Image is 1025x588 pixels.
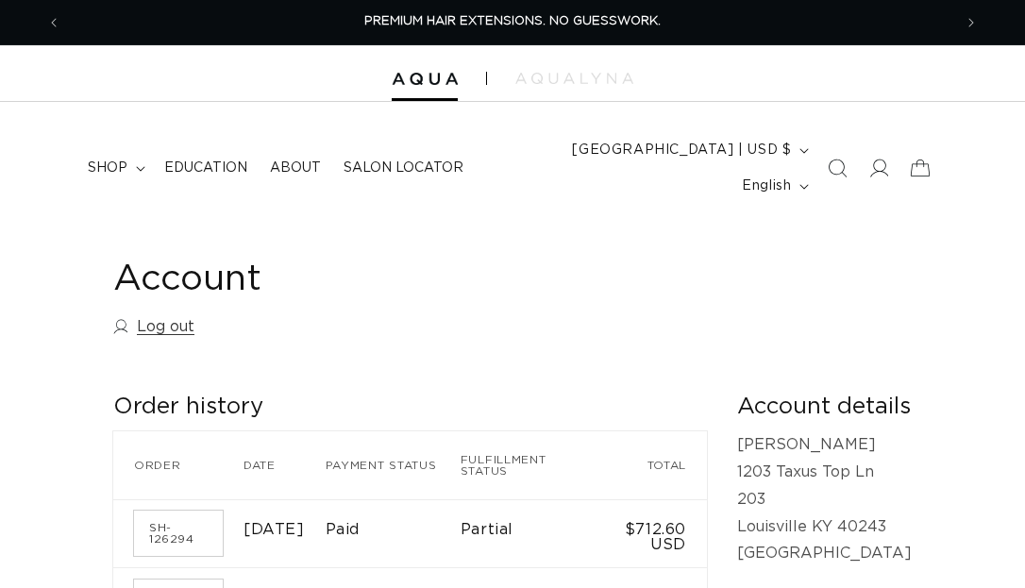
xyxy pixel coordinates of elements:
[244,522,305,537] time: [DATE]
[461,499,597,568] td: Partial
[88,160,127,176] span: shop
[244,431,326,499] th: Date
[113,257,912,303] h1: Account
[816,147,858,189] summary: Search
[515,73,633,84] img: aqualyna.com
[461,431,597,499] th: Fulfillment status
[737,393,912,422] h2: Account details
[164,160,247,176] span: Education
[596,499,707,568] td: $712.60 USD
[950,5,992,41] button: Next announcement
[113,431,244,499] th: Order
[572,141,791,160] span: [GEOGRAPHIC_DATA] | USD $
[737,431,912,567] p: [PERSON_NAME] 1203 Taxus Top Ln 203 Louisville KY 40243 [GEOGRAPHIC_DATA]
[326,431,461,499] th: Payment status
[742,176,791,196] span: English
[76,148,153,188] summary: shop
[731,168,816,204] button: English
[134,511,223,556] a: Order number SH-126294
[344,160,463,176] span: Salon Locator
[153,148,259,188] a: Education
[33,5,75,41] button: Previous announcement
[364,15,661,27] span: PREMIUM HAIR EXTENSIONS. NO GUESSWORK.
[326,499,461,568] td: Paid
[270,160,321,176] span: About
[561,132,816,168] button: [GEOGRAPHIC_DATA] | USD $
[332,148,475,188] a: Salon Locator
[113,393,707,422] h2: Order history
[259,148,332,188] a: About
[596,431,707,499] th: Total
[113,313,194,341] a: Log out
[392,73,458,86] img: Aqua Hair Extensions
